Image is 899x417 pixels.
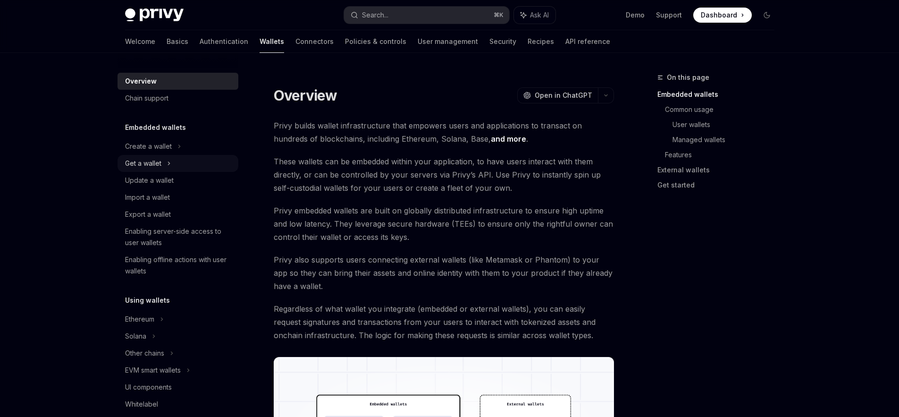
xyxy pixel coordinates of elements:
[565,30,610,53] a: API reference
[672,132,782,147] a: Managed wallets
[118,73,238,90] a: Overview
[274,302,614,342] span: Regardless of what wallet you integrate (embedded or external wallets), you can easily request si...
[274,119,614,145] span: Privy builds wallet infrastructure that empowers users and applications to transact on hundreds o...
[535,91,592,100] span: Open in ChatGPT
[672,117,782,132] a: User wallets
[125,192,170,203] div: Import a wallet
[125,76,157,87] div: Overview
[517,87,598,103] button: Open in ChatGPT
[345,30,406,53] a: Policies & controls
[125,348,164,359] div: Other chains
[274,155,614,195] span: These wallets can be embedded within your application, to have users interact with them directly,...
[125,175,174,186] div: Update a wallet
[125,93,168,104] div: Chain support
[118,223,238,251] a: Enabling server-side access to user wallets
[494,11,504,19] span: ⌘ K
[125,331,146,342] div: Solana
[118,172,238,189] a: Update a wallet
[260,30,284,53] a: Wallets
[626,10,645,20] a: Demo
[125,295,170,306] h5: Using wallets
[362,9,388,21] div: Search...
[667,72,709,83] span: On this page
[125,399,158,410] div: Whitelabel
[418,30,478,53] a: User management
[530,10,549,20] span: Ask AI
[125,122,186,133] h5: Embedded wallets
[656,10,682,20] a: Support
[693,8,752,23] a: Dashboard
[125,141,172,152] div: Create a wallet
[701,10,737,20] span: Dashboard
[657,162,782,178] a: External wallets
[759,8,774,23] button: Toggle dark mode
[665,102,782,117] a: Common usage
[125,382,172,393] div: UI components
[491,134,526,144] a: and more
[200,30,248,53] a: Authentication
[657,87,782,102] a: Embedded wallets
[125,158,161,169] div: Get a wallet
[118,251,238,280] a: Enabling offline actions with user wallets
[528,30,554,53] a: Recipes
[274,253,614,293] span: Privy also supports users connecting external wallets (like Metamask or Phantom) to your app so t...
[274,87,337,104] h1: Overview
[125,226,233,248] div: Enabling server-side access to user wallets
[125,9,184,22] img: dark logo
[125,314,154,325] div: Ethereum
[125,365,181,376] div: EVM smart wallets
[167,30,188,53] a: Basics
[125,209,171,220] div: Export a wallet
[489,30,516,53] a: Security
[125,30,155,53] a: Welcome
[274,204,614,244] span: Privy embedded wallets are built on globally distributed infrastructure to ensure high uptime and...
[118,90,238,107] a: Chain support
[665,147,782,162] a: Features
[514,7,555,24] button: Ask AI
[118,206,238,223] a: Export a wallet
[118,379,238,396] a: UI components
[125,254,233,277] div: Enabling offline actions with user wallets
[295,30,334,53] a: Connectors
[118,396,238,413] a: Whitelabel
[344,7,509,24] button: Search...⌘K
[118,189,238,206] a: Import a wallet
[657,178,782,193] a: Get started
